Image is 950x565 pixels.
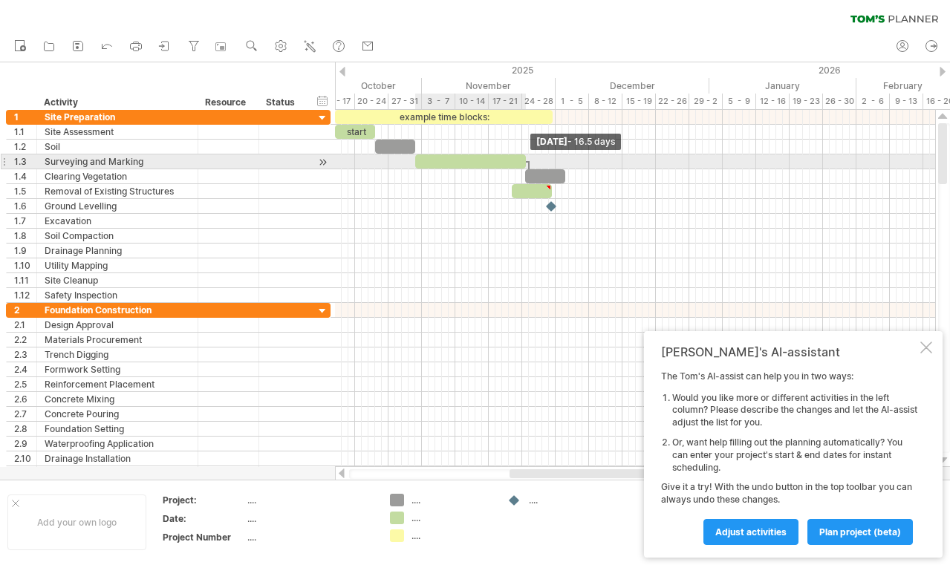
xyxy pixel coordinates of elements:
[45,333,190,347] div: Materials Procurement
[45,347,190,362] div: Trench Digging
[422,94,455,109] div: 3 - 7
[411,494,492,506] div: ....
[247,512,372,525] div: ....
[422,78,556,94] div: November 2025
[556,94,589,109] div: 1 - 5
[247,531,372,543] div: ....
[14,288,36,302] div: 1.12
[556,78,709,94] div: December 2025
[45,303,190,317] div: Foundation Construction
[14,244,36,258] div: 1.9
[316,154,330,170] div: scroll to activity
[715,526,787,538] span: Adjust activities
[14,437,36,451] div: 2.9
[14,214,36,228] div: 1.7
[163,494,244,506] div: Project:
[14,273,36,287] div: 1.11
[163,512,244,525] div: Date:
[14,407,36,421] div: 2.7
[45,258,190,272] div: Utility Mapping
[411,512,492,524] div: ....
[45,229,190,243] div: Soil Compaction
[45,362,190,376] div: Formwork Setting
[45,125,190,139] div: Site Assessment
[567,136,615,147] span: - 16.5 days
[335,110,553,124] div: example time blocks:
[455,94,489,109] div: 10 - 14
[45,110,190,124] div: Site Preparation
[45,154,190,169] div: Surveying and Marking
[45,466,190,480] div: Backfilling
[529,494,610,506] div: ....
[335,125,375,139] div: start
[7,494,146,550] div: Add your own logo
[45,377,190,391] div: Reinforcement Placement
[661,344,917,359] div: [PERSON_NAME]'s AI-assistant
[14,303,36,317] div: 2
[266,95,299,110] div: Status
[14,362,36,376] div: 2.4
[14,229,36,243] div: 1.8
[44,95,189,110] div: Activity
[856,94,890,109] div: 2 - 6
[790,94,823,109] div: 19 - 23
[589,94,622,109] div: 8 - 12
[45,140,190,154] div: Soil
[689,94,723,109] div: 29 - 2
[45,184,190,198] div: Removal of Existing Structures
[14,169,36,183] div: 1.4
[45,288,190,302] div: Safety Inspection
[807,519,913,545] a: plan project (beta)
[672,437,917,474] li: Or, want help filling out the planning automatically? You can enter your project's start & end da...
[14,466,36,480] div: 2.11
[530,134,621,150] div: [DATE]
[723,94,756,109] div: 5 - 9
[45,451,190,466] div: Drainage Installation
[14,199,36,213] div: 1.6
[45,318,190,332] div: Design Approval
[823,94,856,109] div: 26 - 30
[14,184,36,198] div: 1.5
[14,154,36,169] div: 1.3
[14,110,36,124] div: 1
[247,494,372,506] div: ....
[14,377,36,391] div: 2.5
[45,273,190,287] div: Site Cleanup
[709,78,856,94] div: January 2026
[703,519,798,545] a: Adjust activities
[756,94,790,109] div: 12 - 16
[14,140,36,154] div: 1.2
[522,94,556,109] div: 24 - 28
[14,125,36,139] div: 1.1
[205,95,250,110] div: Resource
[656,94,689,109] div: 22 - 26
[489,94,522,109] div: 17 - 21
[45,244,190,258] div: Drainage Planning
[163,531,244,543] div: Project Number
[45,214,190,228] div: Excavation
[14,451,36,466] div: 2.10
[268,78,422,94] div: October 2025
[14,318,36,332] div: 2.1
[890,94,923,109] div: 9 - 13
[819,526,901,538] span: plan project (beta)
[661,370,917,544] div: The Tom's AI-assist can help you in two ways: Give it a try! With the undo button in the top tool...
[14,422,36,436] div: 2.8
[14,258,36,272] div: 1.10
[14,347,36,362] div: 2.3
[45,169,190,183] div: Clearing Vegetation
[388,94,422,109] div: 27 - 31
[45,392,190,406] div: Concrete Mixing
[14,333,36,347] div: 2.2
[322,94,355,109] div: 13 - 17
[411,529,492,542] div: ....
[355,94,388,109] div: 20 - 24
[14,392,36,406] div: 2.6
[672,392,917,429] li: Would you like more or different activities in the left column? Please describe the changes and l...
[45,422,190,436] div: Foundation Setting
[45,199,190,213] div: Ground Levelling
[45,407,190,421] div: Concrete Pouring
[622,94,656,109] div: 15 - 19
[45,437,190,451] div: Waterproofing Application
